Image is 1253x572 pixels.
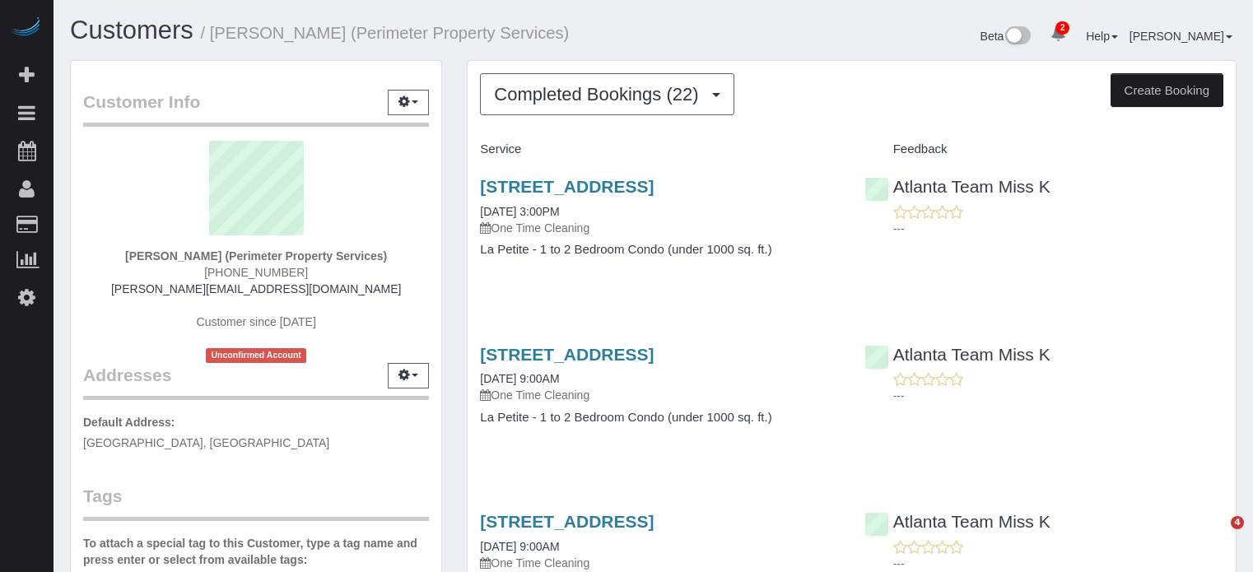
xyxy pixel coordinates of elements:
a: [DATE] 9:00AM [480,540,559,553]
a: Atlanta Team Miss K [864,512,1050,531]
label: To attach a special tag to this Customer, type a tag name and press enter or select from availabl... [83,535,429,568]
a: [STREET_ADDRESS] [480,177,654,196]
a: [DATE] 9:00AM [480,372,559,385]
a: Customers [70,16,193,44]
button: Create Booking [1111,73,1223,108]
p: One Time Cleaning [480,387,839,403]
span: 4 [1231,516,1244,529]
small: / [PERSON_NAME] (Perimeter Property Services) [201,24,570,42]
label: Default Address: [83,414,175,430]
button: Completed Bookings (22) [480,73,734,115]
h4: Feedback [864,142,1223,156]
img: New interface [1004,26,1031,48]
p: One Time Cleaning [480,220,839,236]
iframe: Intercom live chat [1197,516,1237,556]
span: [GEOGRAPHIC_DATA], [GEOGRAPHIC_DATA] [83,436,329,449]
h4: Service [480,142,839,156]
a: [PERSON_NAME][EMAIL_ADDRESS][DOMAIN_NAME] [111,282,401,295]
span: [PHONE_NUMBER] [204,266,308,279]
span: Customer since [DATE] [197,315,316,328]
a: Beta [981,30,1032,43]
p: --- [893,556,1223,572]
span: 2 [1055,21,1069,35]
strong: [PERSON_NAME] (Perimeter Property Services) [125,249,387,263]
p: --- [893,388,1223,404]
a: Atlanta Team Miss K [864,345,1050,364]
h4: La Petite - 1 to 2 Bedroom Condo (under 1000 sq. ft.) [480,411,839,425]
a: [DATE] 3:00PM [480,205,559,218]
a: Atlanta Team Miss K [864,177,1050,196]
a: 2 [1042,16,1074,53]
span: Unconfirmed Account [206,348,306,362]
p: One Time Cleaning [480,555,839,571]
a: Help [1086,30,1118,43]
img: Automaid Logo [10,16,43,40]
legend: Customer Info [83,90,429,127]
p: --- [893,221,1223,237]
span: Completed Bookings (22) [494,84,706,105]
h4: La Petite - 1 to 2 Bedroom Condo (under 1000 sq. ft.) [480,243,839,257]
a: [STREET_ADDRESS] [480,512,654,531]
a: [PERSON_NAME] [1130,30,1232,43]
a: [STREET_ADDRESS] [480,345,654,364]
legend: Tags [83,484,429,521]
